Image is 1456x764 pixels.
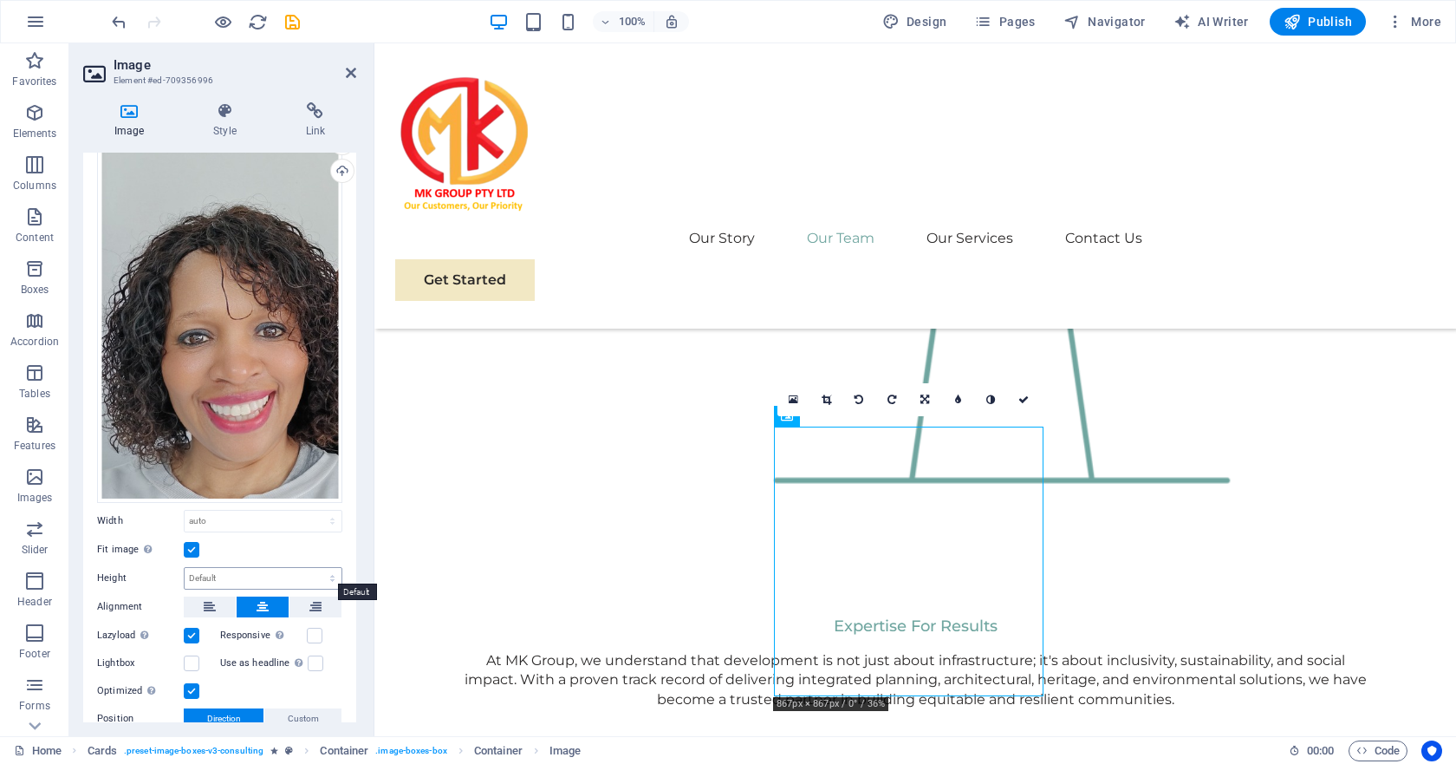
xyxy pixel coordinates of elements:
[88,741,582,761] nav: breadcrumb
[664,14,679,29] i: On resize automatically adjust zoom level to fit chosen device.
[1173,13,1249,30] span: AI Writer
[220,653,308,674] label: Use as headline
[97,145,342,503] div: beau2-GpgEKfiV6DciKgigWFTfEA.jpeg
[619,11,647,32] h6: 100%
[264,708,341,729] button: Custom
[12,75,56,88] p: Favorites
[124,741,263,761] span: . preset-image-boxes-v3-consulting
[549,741,581,761] span: Click to select. Double-click to edit
[97,681,184,702] label: Optimized
[320,741,368,761] span: Click to select. Double-click to edit
[777,383,810,416] a: Select files from the file manager, stock photos, or upload file(s)
[114,57,356,73] h2: Image
[1307,741,1334,761] span: 00 00
[97,597,184,617] label: Alignment
[109,12,129,32] i: Undo: Fit image (Ctrl+Z)
[1284,13,1352,30] span: Publish
[375,741,447,761] span: . image-boxes-box
[288,708,319,729] span: Custom
[1289,741,1335,761] h6: Session time
[220,625,307,646] label: Responsive
[16,231,54,245] p: Content
[83,102,182,139] h4: Image
[270,746,278,755] i: Element contains an animation
[14,741,62,761] a: Click to cancel selection. Double-click to open Pages
[1167,8,1256,36] button: AI Writer
[13,127,57,140] p: Elements
[97,516,184,526] label: Width
[97,653,184,674] label: Lightbox
[97,539,184,560] label: Fit image
[10,335,59,349] p: Accordion
[97,708,184,729] label: Position
[1356,741,1400,761] span: Code
[108,11,129,32] button: undo
[212,11,233,32] button: Click here to leave preview mode and continue editing
[17,595,52,609] p: Header
[14,439,55,453] p: Features
[1056,8,1153,36] button: Navigator
[882,13,947,30] span: Design
[22,543,49,557] p: Slider
[1319,744,1322,757] span: :
[17,491,53,505] p: Images
[97,625,184,646] label: Lazyload
[975,383,1008,416] a: Greyscale
[97,573,184,583] label: Height
[285,746,293,755] i: This element is a customizable preset
[810,383,843,416] a: Crop mode
[875,8,954,36] button: Design
[88,741,117,761] span: Click to select. Double-click to edit
[19,387,50,401] p: Tables
[593,11,654,32] button: 100%
[19,699,50,713] p: Forms
[21,283,49,297] p: Boxes
[474,741,523,761] span: Click to select. Double-click to edit
[248,12,268,32] i: Reload page
[1008,383,1041,416] a: Confirm ( Ctrl ⏎ )
[967,8,1042,36] button: Pages
[1421,741,1442,761] button: Usercentrics
[275,102,356,139] h4: Link
[282,11,302,32] button: save
[875,8,954,36] div: Design (Ctrl+Alt+Y)
[184,708,263,729] button: Direction
[13,179,56,193] p: Columns
[1063,13,1146,30] span: Navigator
[1380,8,1448,36] button: More
[19,647,50,661] p: Footer
[182,102,274,139] h4: Style
[207,708,241,729] span: Direction
[1387,13,1441,30] span: More
[909,383,942,416] a: Change orientation
[283,12,302,32] i: Save (Ctrl+S)
[974,13,1035,30] span: Pages
[876,383,909,416] a: Rotate right 90°
[1349,741,1407,761] button: Code
[247,11,268,32] button: reload
[338,584,377,600] mark: Default
[942,383,975,416] a: Blur
[1270,8,1366,36] button: Publish
[114,73,322,88] h3: Element #ed-709356996
[843,383,876,416] a: Rotate left 90°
